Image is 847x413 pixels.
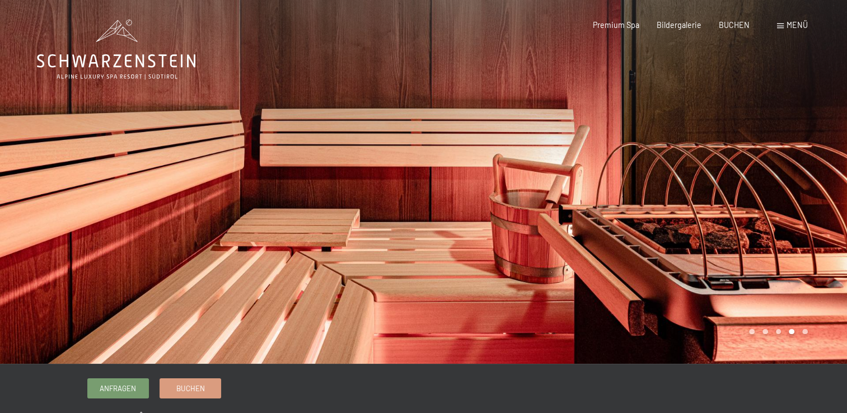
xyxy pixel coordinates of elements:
[100,383,136,393] span: Anfragen
[657,20,701,30] a: Bildergalerie
[719,20,750,30] a: BUCHEN
[593,20,639,30] a: Premium Spa
[787,20,808,30] span: Menü
[88,379,148,397] a: Anfragen
[176,383,205,393] span: Buchen
[160,379,221,397] a: Buchen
